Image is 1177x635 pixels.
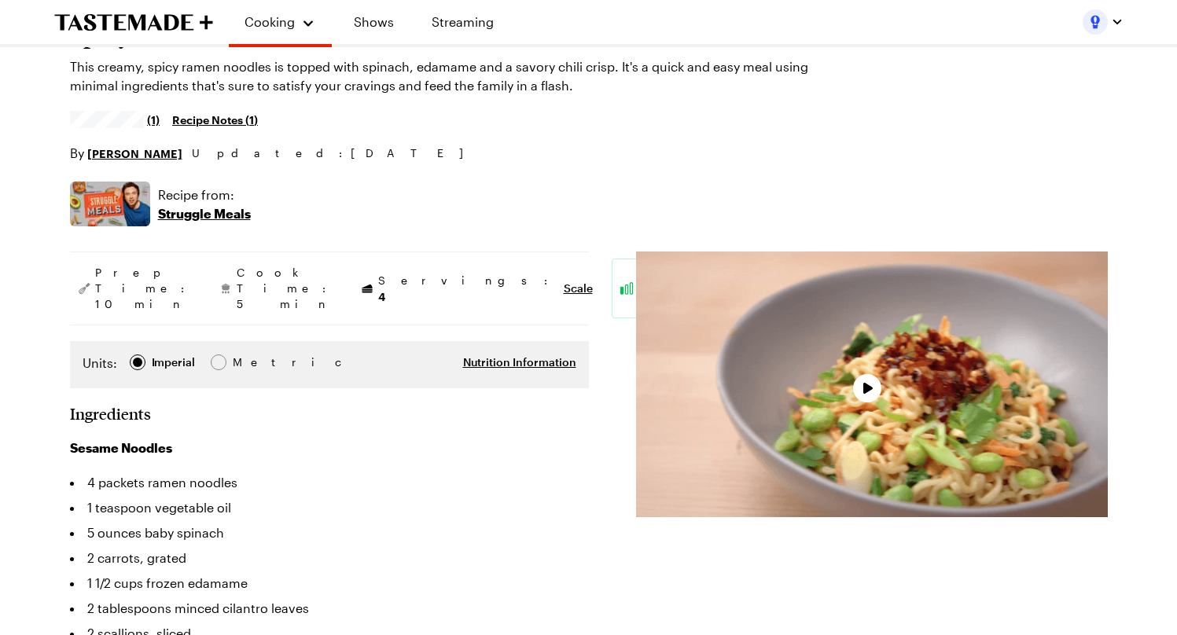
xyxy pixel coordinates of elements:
div: Imperial Metric [83,354,266,376]
span: Prep Time: 10 min [95,265,193,312]
span: Cooking [245,14,295,29]
h3: Sesame Noodles [70,439,589,457]
span: Servings: [378,273,556,305]
a: 5/5 stars from 1 reviews [70,113,160,126]
p: Recipe from: [158,185,251,204]
li: 5 ounces baby spinach [70,520,589,545]
a: To Tastemade Home Page [54,13,213,31]
p: By [70,144,182,163]
a: [PERSON_NAME] [87,145,182,162]
span: Updated : [DATE] [192,145,479,162]
h2: Ingredients [70,404,151,423]
li: 1 1/2 cups frozen edamame [70,571,589,596]
img: Profile picture [1083,9,1108,35]
video-js: Video Player [636,251,1108,517]
button: Scale [564,281,593,296]
li: 1 teaspoon vegetable oil [70,495,589,520]
button: Play Video [853,374,881,402]
li: 2 tablespoons minced cilantro leaves [70,596,589,621]
button: Cooking [245,6,316,38]
li: 2 carrots, grated [70,545,589,571]
div: Metric [233,354,266,371]
li: 4 packets ramen noodles [70,470,589,495]
div: Imperial [152,354,195,371]
a: Recipe from:Struggle Meals [158,185,251,223]
span: Imperial [152,354,197,371]
a: Recipe Notes (1) [172,111,258,128]
img: Show where recipe is used [70,182,150,226]
span: Cook Time: 5 min [237,265,334,312]
label: Units: [83,354,117,373]
p: This creamy, spicy ramen noodles is topped with spinach, edamame and a savory chili crisp. It's a... [70,57,851,95]
span: 4 [378,288,385,303]
button: Profile picture [1083,9,1124,35]
span: (1) [147,112,160,127]
span: Metric [233,354,267,371]
p: Struggle Meals [158,204,251,223]
button: Nutrition Information [463,354,576,370]
h1: Spicy Sesame Ramen Noodles [70,20,851,48]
